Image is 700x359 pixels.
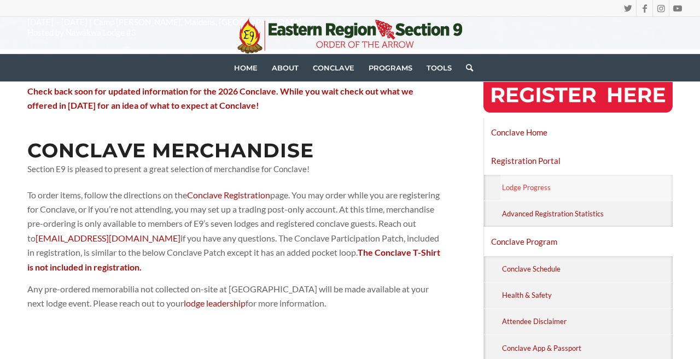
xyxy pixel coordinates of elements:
[27,247,440,272] strong: The Conclave T-Shirt is not included in registration.
[484,119,673,146] a: Conclave Home
[227,54,265,81] a: Home
[27,86,413,110] strong: Check back soon for updated information for the 2026 Conclave. While you wait check out what we o...
[500,175,673,201] a: Lodge Progress
[272,63,299,72] span: About
[184,298,246,308] a: lodge leadership
[36,233,180,243] a: [EMAIL_ADDRESS][DOMAIN_NAME]
[306,54,361,81] a: Conclave
[27,164,445,175] p: Section E9 is pleased to present a great selection of merchandise for Conclave!
[500,283,673,308] a: Health & Safety
[500,309,673,334] a: Attendee Disclaimer
[265,54,306,81] a: About
[313,63,354,72] span: Conclave
[459,54,473,81] a: Search
[361,54,419,81] a: Programs
[500,256,673,282] a: Conclave Schedule
[369,63,412,72] span: Programs
[484,147,673,174] a: Registration Portal
[27,282,445,311] p: Any pre-ordered memorabilia not collected on-site at [GEOGRAPHIC_DATA] will be made available at ...
[27,188,445,274] p: To order items, follow the directions on the page. You may order while you are registering for Co...
[27,140,445,162] h2: Conclave Merchandise
[483,76,673,113] img: RegisterHereButton
[484,228,673,255] a: Conclave Program
[419,54,459,81] a: Tools
[500,201,673,227] a: Advanced Registration Statistics
[427,63,452,72] span: Tools
[187,190,270,200] a: Conclave Registration
[234,63,258,72] span: Home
